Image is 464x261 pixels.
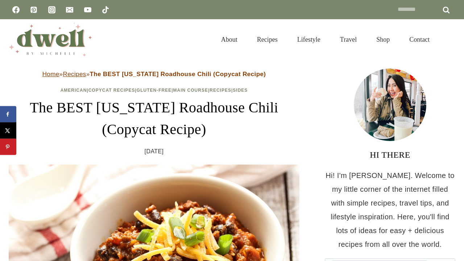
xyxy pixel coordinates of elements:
button: View Search Form [443,33,455,46]
a: Main Course [173,88,208,93]
a: Contact [399,27,439,52]
a: Pinterest [26,3,41,17]
span: » » [42,71,266,78]
a: About [211,27,247,52]
a: Lifestyle [287,27,330,52]
nav: Primary Navigation [211,27,439,52]
a: Recipes [210,88,231,93]
a: Home [42,71,59,78]
a: Recipes [63,71,86,78]
a: Copycat Recipes [88,88,135,93]
time: [DATE] [145,146,164,157]
a: American [61,88,87,93]
a: Travel [330,27,366,52]
h3: HI THERE [325,148,455,161]
a: TikTok [98,3,113,17]
img: DWELL by michelle [9,23,92,56]
a: Shop [366,27,399,52]
strong: The BEST [US_STATE] Roadhouse Chili (Copycat Recipe) [90,71,266,78]
a: Facebook [9,3,23,17]
a: Email [62,3,77,17]
a: Sides [233,88,248,93]
a: Recipes [247,27,287,52]
a: Instagram [45,3,59,17]
a: YouTube [80,3,95,17]
a: Gluten-Free [137,88,171,93]
p: Hi! I'm [PERSON_NAME]. Welcome to my little corner of the internet filled with simple recipes, tr... [325,169,455,251]
span: | | | | | [61,88,248,93]
h1: The BEST [US_STATE] Roadhouse Chili (Copycat Recipe) [9,97,299,140]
